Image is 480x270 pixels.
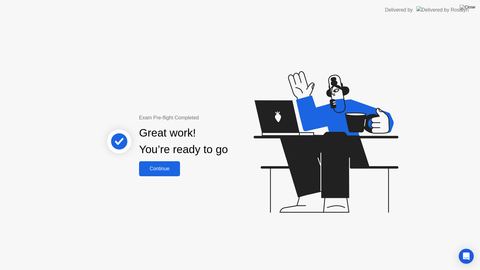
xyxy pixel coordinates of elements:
[460,5,475,10] img: Close
[385,6,413,14] div: Delivered by
[417,6,469,13] img: Delivered by Rosalyn
[141,166,178,172] div: Continue
[459,249,474,264] div: Open Intercom Messenger
[139,125,228,158] div: Great work! You’re ready to go
[139,114,268,122] div: Exam Pre-flight Completed
[139,161,180,176] button: Continue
